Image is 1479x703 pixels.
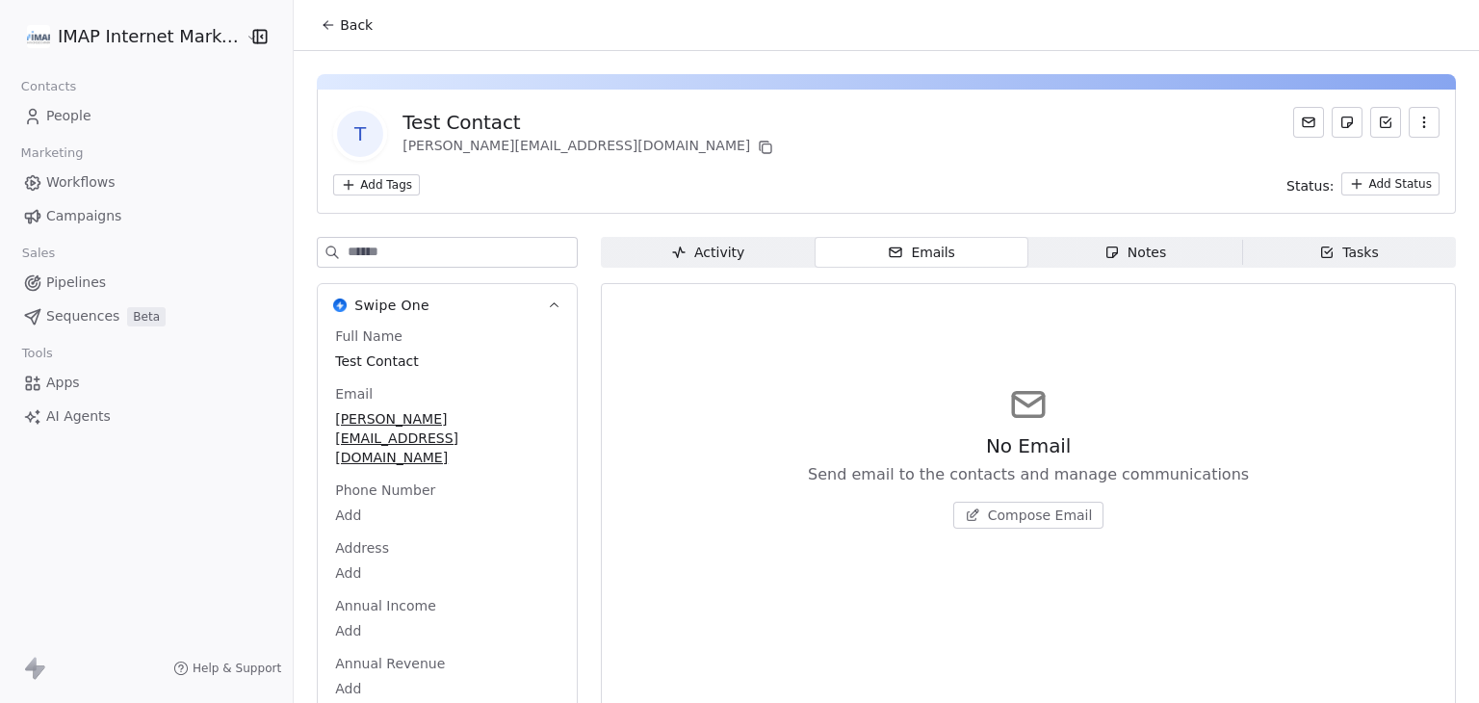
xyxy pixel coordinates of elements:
[1341,172,1440,195] button: Add Status
[331,481,439,500] span: Phone Number
[953,502,1104,529] button: Compose Email
[986,432,1071,459] span: No Email
[402,136,777,159] div: [PERSON_NAME][EMAIL_ADDRESS][DOMAIN_NAME]
[46,406,111,427] span: AI Agents
[23,20,232,53] button: IMAP Internet Marketing SL
[127,307,166,326] span: Beta
[335,409,559,467] span: [PERSON_NAME][EMAIL_ADDRESS][DOMAIN_NAME]
[340,15,373,35] span: Back
[1319,243,1379,263] div: Tasks
[808,463,1249,486] span: Send email to the contacts and manage communications
[15,100,277,132] a: People
[988,506,1093,525] span: Compose Email
[318,284,577,326] button: Swipe OneSwipe One
[13,239,64,268] span: Sales
[331,654,449,673] span: Annual Revenue
[193,661,281,676] span: Help & Support
[333,174,420,195] button: Add Tags
[46,306,119,326] span: Sequences
[13,339,61,368] span: Tools
[335,563,559,583] span: Add
[402,109,777,136] div: Test Contact
[354,296,429,315] span: Swipe One
[1104,243,1166,263] div: Notes
[1286,176,1334,195] span: Status:
[671,243,744,263] div: Activity
[27,25,50,48] img: IMAP_Logo_ok.jpg
[46,172,116,193] span: Workflows
[15,167,277,198] a: Workflows
[335,679,559,698] span: Add
[333,299,347,312] img: Swipe One
[309,8,384,42] button: Back
[335,506,559,525] span: Add
[337,111,383,157] span: T
[58,24,241,49] span: IMAP Internet Marketing SL
[46,206,121,226] span: Campaigns
[15,267,277,299] a: Pipelines
[173,661,281,676] a: Help & Support
[331,384,376,404] span: Email
[331,596,440,615] span: Annual Income
[13,72,85,101] span: Contacts
[335,351,559,371] span: Test Contact
[331,326,406,346] span: Full Name
[46,373,80,393] span: Apps
[15,401,277,432] a: AI Agents
[331,538,393,558] span: Address
[46,106,91,126] span: People
[15,300,277,332] a: SequencesBeta
[15,367,277,399] a: Apps
[13,139,91,168] span: Marketing
[46,273,106,293] span: Pipelines
[335,621,559,640] span: Add
[15,200,277,232] a: Campaigns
